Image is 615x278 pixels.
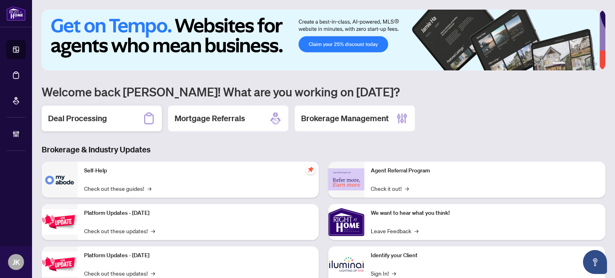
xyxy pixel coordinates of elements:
p: Self-Help [84,166,312,175]
span: → [151,226,155,235]
p: Agent Referral Program [371,166,599,175]
img: We want to hear what you think! [328,204,364,240]
span: → [147,184,151,193]
button: 3 [575,62,578,66]
img: logo [6,6,26,21]
img: Slide 0 [42,10,599,70]
span: → [405,184,409,193]
span: → [392,269,396,278]
a: Leave Feedback→ [371,226,418,235]
button: 5 [588,62,591,66]
a: Check out these updates!→ [84,269,155,278]
h2: Deal Processing [48,113,107,124]
span: pushpin [306,165,316,174]
span: → [151,269,155,278]
img: Agent Referral Program [328,168,364,190]
img: Platform Updates - July 8, 2025 [42,252,78,277]
a: Check out these guides!→ [84,184,151,193]
a: Sign In!→ [371,269,396,278]
a: Check it out!→ [371,184,409,193]
span: → [414,226,418,235]
h1: Welcome back [PERSON_NAME]! What are you working on [DATE]? [42,84,605,99]
p: Identify your Client [371,251,599,260]
h3: Brokerage & Industry Updates [42,144,605,155]
h2: Mortgage Referrals [175,113,245,124]
span: JK [12,256,20,268]
button: 6 [594,62,597,66]
button: 4 [581,62,585,66]
img: Platform Updates - July 21, 2025 [42,209,78,234]
button: Open asap [583,250,607,274]
a: Check out these updates!→ [84,226,155,235]
p: We want to hear what you think! [371,209,599,218]
button: 1 [553,62,565,66]
p: Platform Updates - [DATE] [84,209,312,218]
img: Self-Help [42,162,78,198]
button: 2 [569,62,572,66]
p: Platform Updates - [DATE] [84,251,312,260]
h2: Brokerage Management [301,113,389,124]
